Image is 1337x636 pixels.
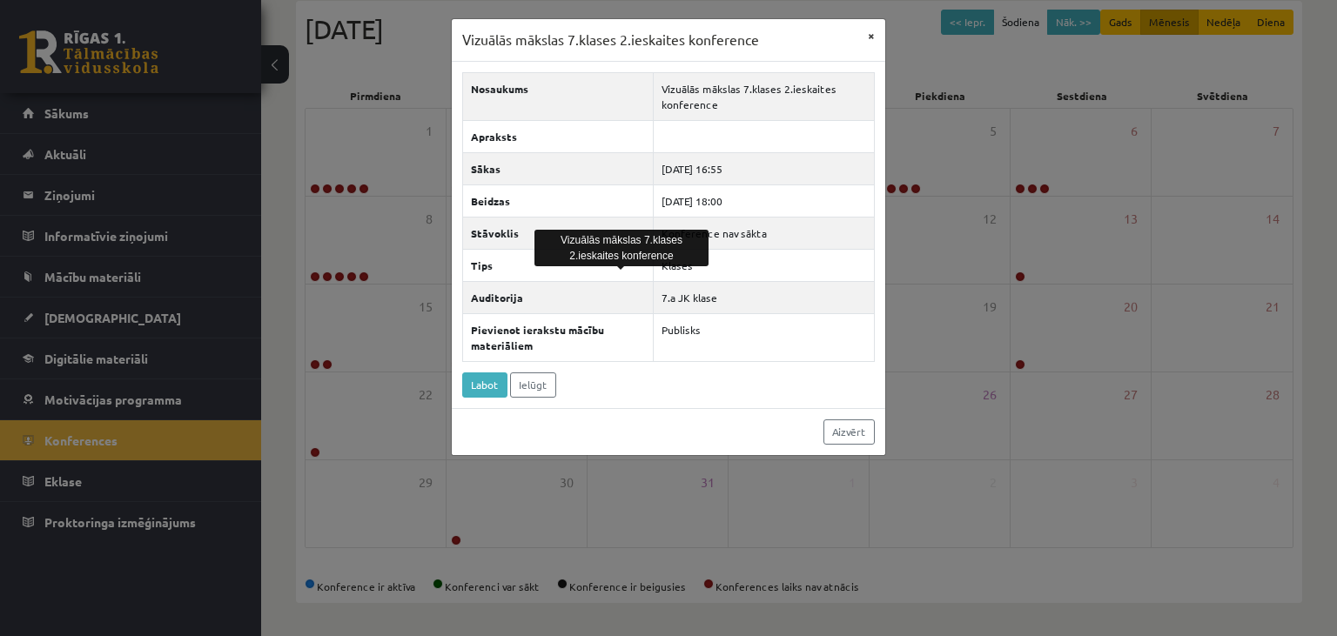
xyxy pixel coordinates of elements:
button: × [857,19,885,52]
th: Sākas [463,152,654,184]
td: Publisks [654,313,875,361]
a: Labot [462,372,507,398]
td: 7.a JK klase [654,281,875,313]
a: Aizvērt [823,419,875,445]
th: Auditorija [463,281,654,313]
td: [DATE] 18:00 [654,184,875,217]
td: Klases [654,249,875,281]
th: Pievienot ierakstu mācību materiāliem [463,313,654,361]
a: Ielūgt [510,372,556,398]
th: Nosaukums [463,72,654,120]
th: Stāvoklis [463,217,654,249]
td: [DATE] 16:55 [654,152,875,184]
th: Tips [463,249,654,281]
th: Apraksts [463,120,654,152]
td: Vizuālās mākslas 7.klases 2.ieskaites konference [654,72,875,120]
td: Konference nav sākta [654,217,875,249]
div: Vizuālās mākslas 7.klases 2.ieskaites konference [534,230,709,266]
h3: Vizuālās mākslas 7.klases 2.ieskaites konference [462,30,759,50]
th: Beidzas [463,184,654,217]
